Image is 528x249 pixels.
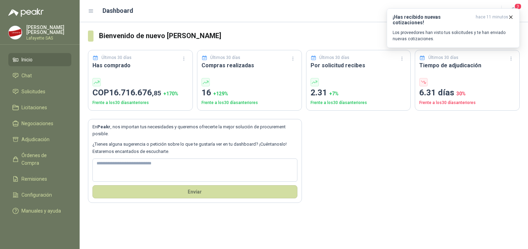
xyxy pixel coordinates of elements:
[26,36,71,40] p: Lafayette SAS
[8,85,71,98] a: Solicitudes
[8,117,71,130] a: Negociaciones
[97,124,110,129] b: Peakr
[21,56,33,63] span: Inicio
[419,100,515,106] p: Frente a los 30 días anteriores
[92,100,188,106] p: Frente a los 30 días anteriores
[419,61,515,70] h3: Tiempo de adjudicación
[8,101,71,114] a: Licitaciones
[311,100,406,106] p: Frente a los 30 días anteriores
[8,188,71,201] a: Configuración
[8,69,71,82] a: Chat
[92,185,297,198] button: Envíar
[202,100,297,106] p: Frente a los 30 días anteriores
[507,5,520,17] button: 3
[92,86,188,100] p: COP
[152,89,161,97] span: ,85
[21,207,61,215] span: Manuales y ayuda
[202,61,297,70] h3: Compras realizadas
[8,149,71,170] a: Órdenes de Compra
[101,54,132,61] p: Últimos 30 días
[476,14,508,25] span: hace 11 minutos
[202,86,297,100] p: 16
[319,54,349,61] p: Últimos 30 días
[92,141,297,155] p: ¿Tienes alguna sugerencia o petición sobre lo que te gustaría ver en tu dashboard? ¡Cuéntanoslo! ...
[419,86,515,100] p: 6.31 días
[21,88,45,95] span: Solicitudes
[8,133,71,146] a: Adjudicación
[92,61,188,70] h3: Has comprado
[393,14,473,25] h3: ¡Has recibido nuevas cotizaciones!
[8,204,71,217] a: Manuales y ayuda
[21,136,50,143] span: Adjudicación
[9,26,22,39] img: Company Logo
[329,91,339,96] span: + 7 %
[21,191,52,199] span: Configuración
[8,8,44,17] img: Logo peakr
[163,91,178,96] span: + 170 %
[514,3,522,10] span: 3
[21,104,47,111] span: Licitaciones
[456,91,466,96] span: 30 %
[21,175,47,183] span: Remisiones
[102,6,133,16] h1: Dashboard
[99,31,520,41] h3: Bienvenido de nuevo [PERSON_NAME]
[387,8,520,48] button: ¡Has recibido nuevas cotizaciones!hace 11 minutos Los proveedores han visto tus solicitudes y te ...
[8,172,71,186] a: Remisiones
[92,123,297,138] p: En , nos importan tus necesidades y queremos ofrecerte la mejor solución de procurement posible.
[8,53,71,66] a: Inicio
[210,54,240,61] p: Últimos 30 días
[21,152,65,167] span: Órdenes de Compra
[311,86,406,100] p: 2.31
[26,25,71,35] p: [PERSON_NAME] [PERSON_NAME]
[213,91,228,96] span: + 129 %
[109,88,161,97] span: 16.716.676
[393,29,514,42] p: Los proveedores han visto tus solicitudes y te han enviado nuevas cotizaciones.
[21,120,53,127] span: Negociaciones
[21,72,32,79] span: Chat
[428,54,458,61] p: Últimos 30 días
[311,61,406,70] h3: Por solicitud recibes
